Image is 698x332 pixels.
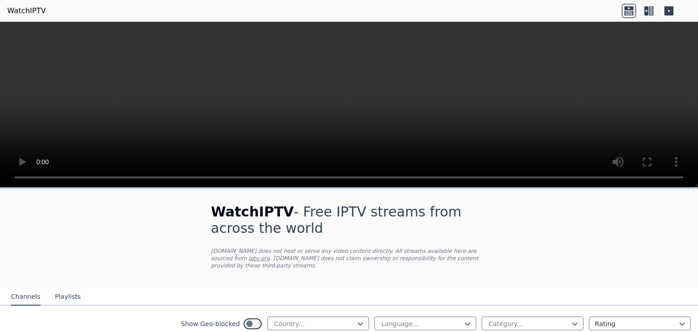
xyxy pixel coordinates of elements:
a: iptv-org [249,255,270,262]
label: Show Geo-blocked [181,319,240,328]
p: [DOMAIN_NAME] does not host or serve any video content directly. All streams available here are s... [211,247,487,269]
a: WatchIPTV [7,5,46,16]
span: WatchIPTV [211,204,294,220]
button: Playlists [55,288,81,306]
h1: - Free IPTV streams from across the world [211,204,487,236]
button: Channels [11,288,40,306]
